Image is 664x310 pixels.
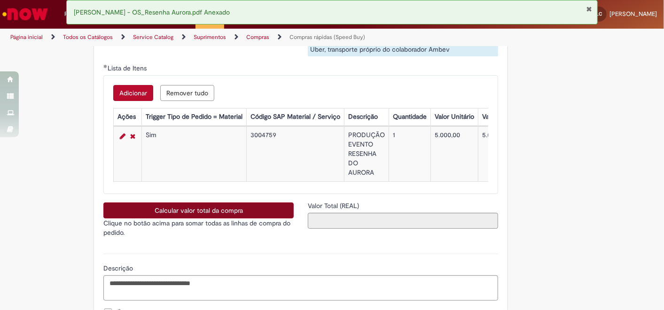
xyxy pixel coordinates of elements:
td: Sim [142,127,247,182]
th: Descrição [344,108,389,126]
td: PRODUÇÃO EVENTO RESENHA DO AURORA [344,127,389,182]
a: Página inicial [10,33,43,41]
span: Requisições [64,9,97,19]
button: Remove all rows for Lista de Itens [160,85,214,101]
th: Trigger Tipo de Pedido = Material [142,108,247,126]
a: Todos os Catálogos [63,33,113,41]
button: Add a row for Lista de Itens [113,85,153,101]
span: [PERSON_NAME] [609,10,657,18]
td: 5.000,00 [478,127,539,182]
button: Calcular valor total da compra [103,202,294,218]
a: Compras [246,33,269,41]
a: Remover linha 1 [128,131,138,142]
a: Editar Linha 1 [117,131,128,142]
ul: Trilhas de página [7,29,436,46]
input: Valor Total (REAL) [308,213,498,229]
a: Suprimentos [194,33,226,41]
button: Fechar Notificação [586,5,593,13]
td: 5.000,00 [431,127,478,182]
label: Somente leitura - Valor Total (REAL) [308,201,361,210]
th: Quantidade [389,108,431,126]
th: Valor Total Moeda [478,108,539,126]
th: Valor Unitário [431,108,478,126]
td: 3004759 [247,127,344,182]
td: 1 [389,127,431,182]
span: [PERSON_NAME] - OS_Resenha Aurora.pdf Anexado [74,8,230,16]
p: Clique no botão acima para somar todas as linhas de compra do pedido. [103,218,294,237]
th: Código SAP Material / Serviço [247,108,344,126]
span: Obrigatório Preenchido [103,64,108,68]
img: ServiceNow [1,5,49,23]
textarea: Descrição [103,275,498,300]
span: LC [596,11,602,17]
th: Ações [114,108,142,126]
span: Descrição [103,264,135,272]
a: Compras rápidas (Speed Buy) [289,33,365,41]
a: Service Catalog [133,33,173,41]
span: Lista de Itens [108,64,148,72]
